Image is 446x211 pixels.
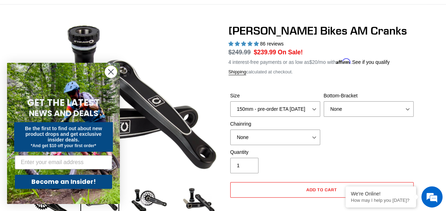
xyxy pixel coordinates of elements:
[228,24,415,37] h1: [PERSON_NAME] Bikes AM Cranks
[230,149,320,156] label: Quantity
[351,198,411,203] p: How may I help you today?
[306,187,337,192] span: Add to cart
[230,182,414,198] button: Add to cart
[324,92,414,100] label: Bottom-Bracket
[228,41,260,47] span: 4.97 stars
[27,96,100,109] span: GET THE LATEST
[351,191,411,197] div: We're Online!
[29,108,98,119] span: NEWS AND DEALS
[230,120,320,128] label: Chainring
[336,58,351,64] span: Affirm
[228,68,415,76] div: calculated at checkout.
[352,59,390,65] a: See if you qualify - Learn more about Affirm Financing (opens in modal)
[230,92,320,100] label: Size
[31,143,96,148] span: *And get $10 off your first order*
[228,69,246,75] a: Shipping
[278,48,303,57] span: On Sale!
[15,155,112,169] input: Enter your email address
[260,41,283,47] span: 86 reviews
[228,57,390,66] p: 4 interest-free payments or as low as /mo with .
[228,49,251,56] s: $249.99
[105,66,117,78] button: Close dialog
[25,126,102,143] span: Be the first to find out about new product drops and get exclusive insider deals.
[309,59,317,65] span: $20
[254,49,276,56] span: $239.99
[15,175,112,189] button: Become an Insider!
